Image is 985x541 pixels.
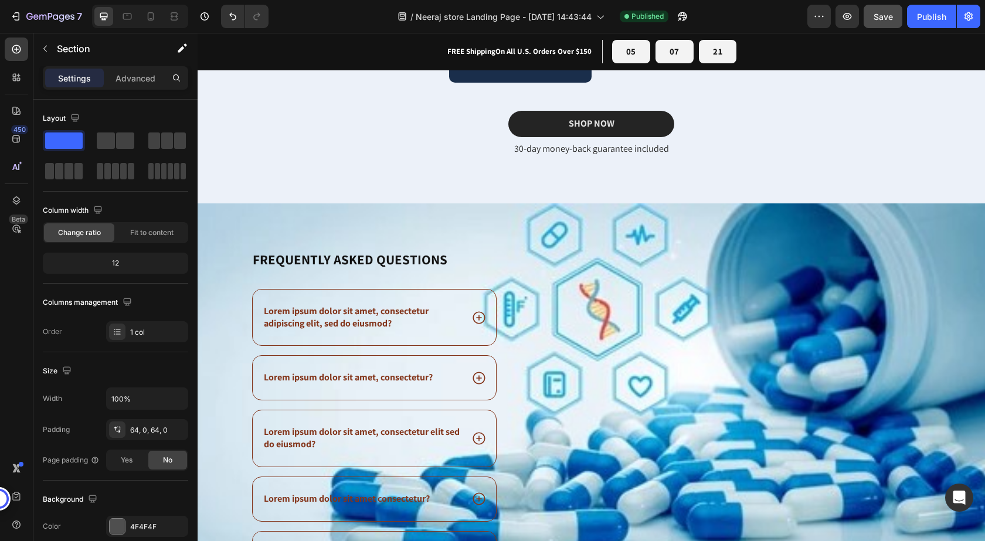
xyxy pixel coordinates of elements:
div: 64, 0, 64, 0 [130,425,185,435]
p: Settings [58,72,91,84]
button: Publish [907,5,956,28]
span: / [410,11,413,23]
div: Beta [9,215,28,224]
div: Padding [43,424,70,435]
button: 7 [5,5,87,28]
p: Section [57,42,153,56]
div: Page padding [43,455,100,465]
div: 4F4F4F [130,522,185,532]
input: Auto [107,388,188,409]
p: 7 [77,9,82,23]
p: Lorem ipsum dolor sit amet, consectetur adipiscing elit, sed do eiusmod? [66,273,263,297]
div: Width [43,393,62,404]
div: Size [43,363,74,379]
div: Layout [43,111,82,127]
div: Order [43,326,62,337]
p: Lorem ipsum dolor sit amet, consectetur? [66,339,235,351]
span: Yes [121,455,133,465]
span: Fit to content [130,227,174,238]
span: No [163,455,172,465]
button: SHOP NOW [311,78,477,104]
div: 1 col [130,327,185,338]
div: Undo/Redo [221,5,269,28]
span: Save [874,12,893,22]
span: Published [631,11,664,22]
div: 12 [45,255,186,271]
div: SHOP NOW [371,85,417,97]
button: Save [864,5,902,28]
div: Color [43,521,61,532]
p: Lorem ipsum dolor sit amet, consectetur elit sed do eiusmod? [66,393,263,418]
div: Background [43,492,100,508]
p: Lorem ipsum dolor sit amet consectetur? [66,460,232,472]
span: Neeraj store Landing Page - [DATE] 14:43:44 [416,11,592,23]
div: Columns management [43,295,134,311]
span: Change ratio [58,227,101,238]
div: Column width [43,203,105,219]
h2: Frequently asked questions [54,217,300,237]
p: 30-day money-back guarantee included [111,110,677,123]
div: 450 [11,125,28,134]
div: Publish [917,11,946,23]
p: Advanced [116,72,155,84]
div: Open Intercom Messenger [945,484,973,512]
iframe: Design area [198,33,985,541]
